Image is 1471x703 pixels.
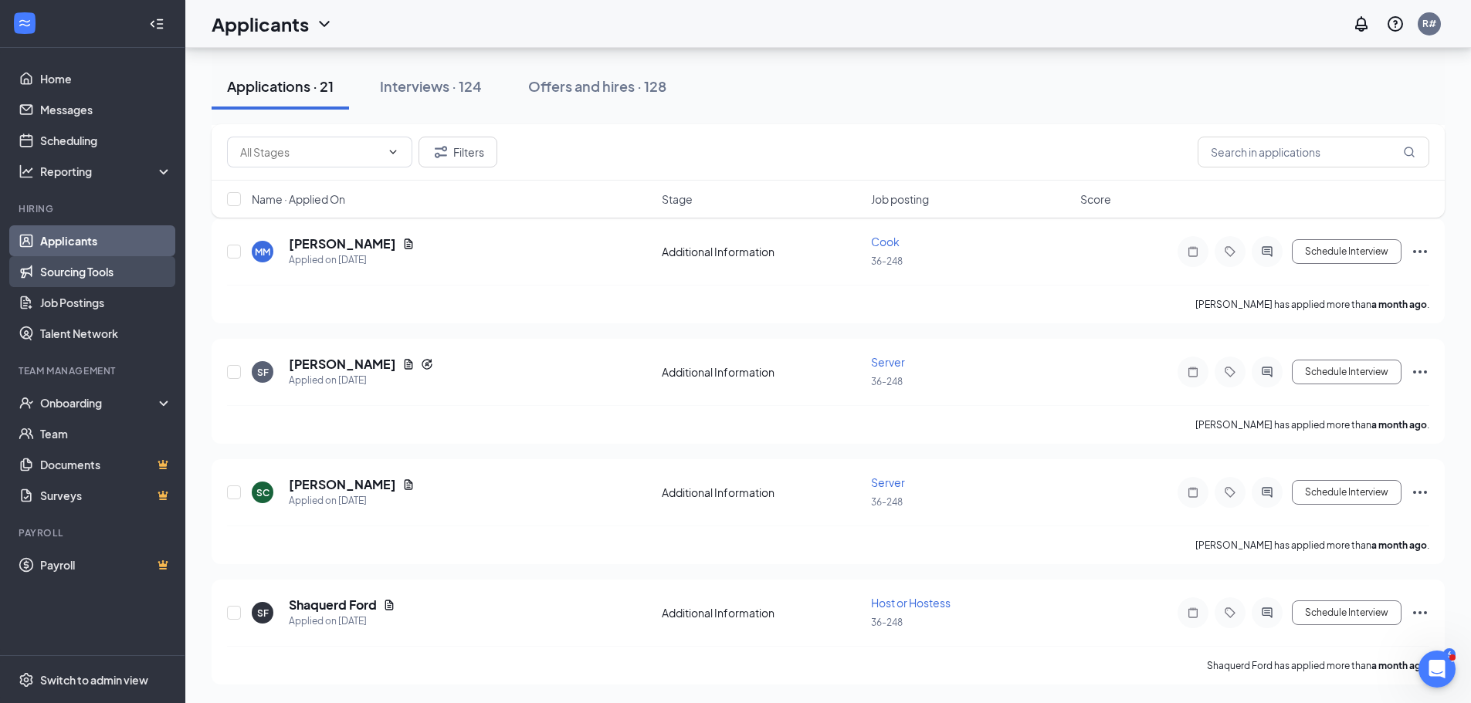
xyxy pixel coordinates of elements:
[1371,299,1427,310] b: a month ago
[1184,486,1202,499] svg: Note
[256,486,269,499] div: SC
[1411,363,1429,381] svg: Ellipses
[871,617,903,628] span: 36-248
[871,355,905,369] span: Server
[40,549,172,580] a: PayrollCrown
[40,480,172,511] a: SurveysCrown
[19,395,34,411] svg: UserCheck
[19,164,34,179] svg: Analysis
[289,493,415,509] div: Applied on [DATE]
[149,16,164,32] svg: Collapse
[1403,146,1415,158] svg: MagnifyingGlass
[528,76,666,96] div: Offers and hires · 128
[1258,486,1276,499] svg: ActiveChat
[40,395,159,411] div: Onboarding
[289,373,433,388] div: Applied on [DATE]
[662,191,693,207] span: Stage
[1411,483,1429,502] svg: Ellipses
[19,364,169,377] div: Team Management
[871,596,951,610] span: Host or Hostess
[1184,366,1202,378] svg: Note
[40,318,172,349] a: Talent Network
[40,287,172,318] a: Job Postings
[212,11,309,37] h1: Applicants
[380,76,482,96] div: Interviews · 124
[871,376,903,387] span: 36-248
[402,358,415,370] svg: Document
[1184,607,1202,619] svg: Note
[421,358,433,370] svg: Reapply
[871,496,903,508] span: 36-248
[17,15,32,31] svg: WorkstreamLogo
[1258,245,1276,258] svg: ActiveChat
[1422,17,1436,30] div: R#
[40,449,172,480] a: DocumentsCrown
[19,672,34,688] svg: Settings
[419,137,497,167] button: Filter Filters
[402,238,415,250] svg: Document
[402,478,415,491] svg: Document
[1292,360,1402,384] button: Schedule Interview
[871,255,903,267] span: 36-248
[1352,15,1371,33] svg: Notifications
[387,146,399,158] svg: ChevronDown
[662,605,862,620] div: Additional Information
[255,245,270,259] div: MM
[257,607,269,620] div: SF
[19,526,169,539] div: Payroll
[871,235,900,248] span: Cook
[1221,486,1239,499] svg: Tag
[662,485,862,500] div: Additional Information
[40,94,172,125] a: Messages
[40,63,172,94] a: Home
[1411,603,1429,622] svg: Ellipses
[1371,539,1427,551] b: a month ago
[1195,418,1429,431] p: [PERSON_NAME] has applied more than .
[1258,366,1276,378] svg: ActiveChat
[1411,242,1429,261] svg: Ellipses
[1207,659,1429,672] p: Shaquerd Ford has applied more than .
[1195,298,1429,311] p: [PERSON_NAME] has applied more than .
[871,191,929,207] span: Job posting
[289,613,395,629] div: Applied on [DATE]
[40,225,172,256] a: Applicants
[1292,480,1402,505] button: Schedule Interview
[40,672,148,688] div: Switch to admin view
[315,15,334,33] svg: ChevronDown
[871,475,905,489] span: Server
[289,356,396,373] h5: [PERSON_NAME]
[1221,607,1239,619] svg: Tag
[19,202,169,215] div: Hiring
[40,256,172,287] a: Sourcing Tools
[1443,648,1456,661] div: 6
[1221,245,1239,258] svg: Tag
[662,364,862,380] div: Additional Information
[1258,607,1276,619] svg: ActiveChat
[432,143,450,161] svg: Filter
[40,164,173,179] div: Reporting
[289,597,377,613] h5: Shaquerd Ford
[289,235,396,252] h5: [PERSON_NAME]
[1184,245,1202,258] svg: Note
[1386,15,1405,33] svg: QuestionInfo
[383,599,395,611] svg: Document
[1418,651,1456,688] iframe: Intercom live chat
[40,125,172,156] a: Scheduling
[240,144,381,161] input: All Stages
[1292,239,1402,264] button: Schedule Interview
[1371,660,1427,671] b: a month ago
[1221,366,1239,378] svg: Tag
[1195,539,1429,552] p: [PERSON_NAME] has applied more than .
[40,418,172,449] a: Team
[662,244,862,259] div: Additional Information
[257,366,269,379] div: SF
[289,476,396,493] h5: [PERSON_NAME]
[1198,137,1429,167] input: Search in applications
[1371,419,1427,431] b: a month ago
[227,76,334,96] div: Applications · 21
[1080,191,1111,207] span: Score
[252,191,345,207] span: Name · Applied On
[289,252,415,268] div: Applied on [DATE]
[1292,600,1402,625] button: Schedule Interview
